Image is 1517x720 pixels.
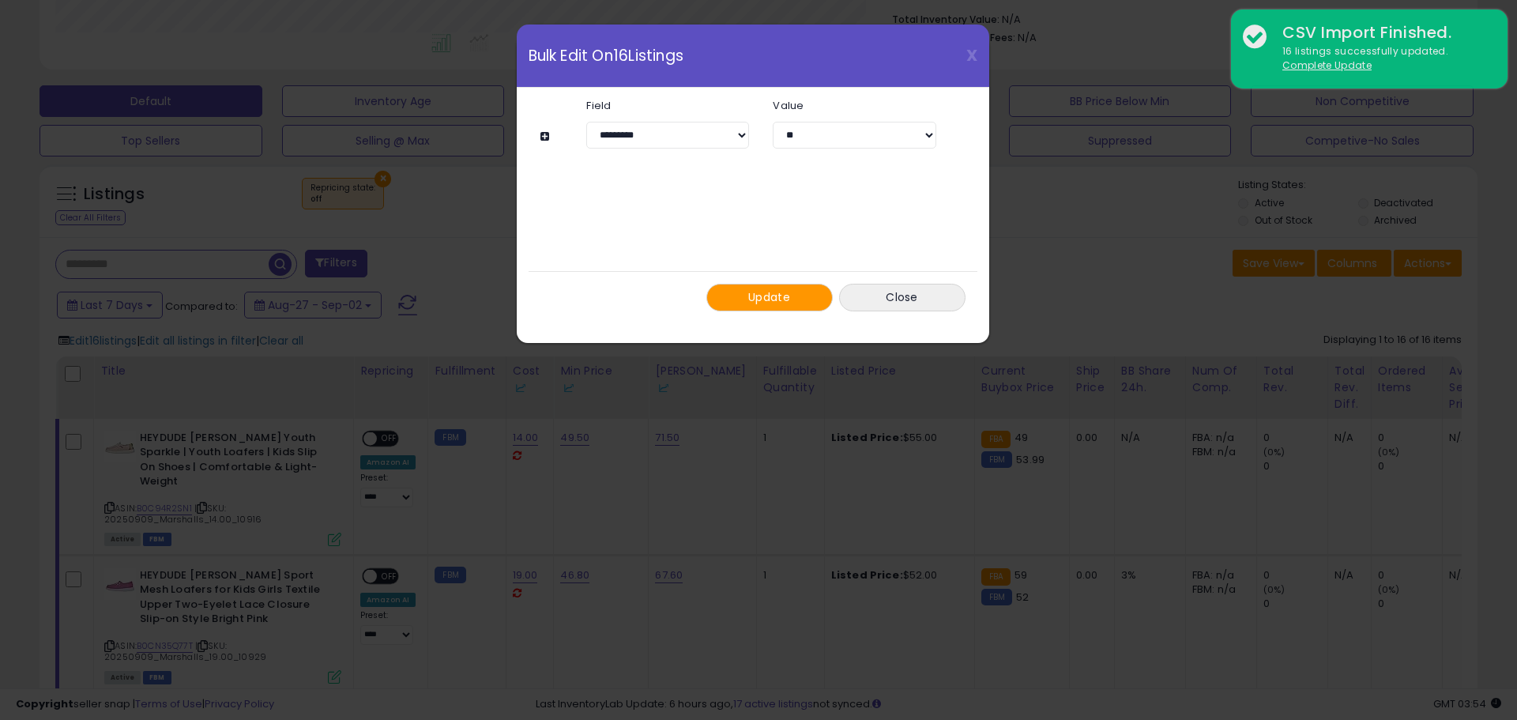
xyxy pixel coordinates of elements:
span: Update [748,289,790,305]
div: 16 listings successfully updated. [1270,44,1496,74]
span: Bulk Edit On 16 Listings [529,48,683,63]
u: Complete Update [1282,58,1372,72]
div: CSV Import Finished. [1270,21,1496,44]
label: Value [761,100,947,111]
button: Close [839,284,966,311]
span: X [966,44,977,66]
label: Field [574,100,761,111]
